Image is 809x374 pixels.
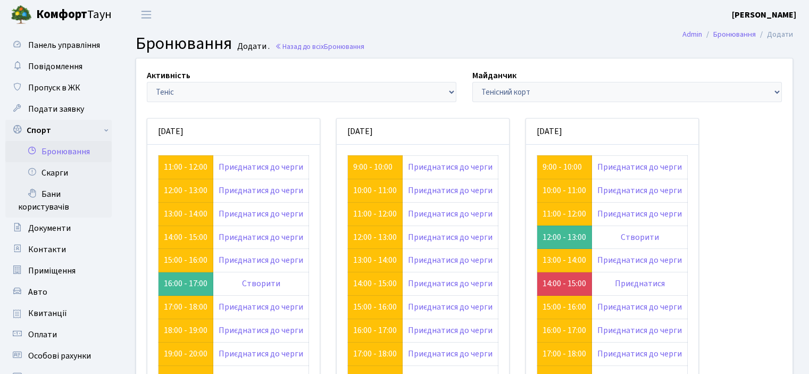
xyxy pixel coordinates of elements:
a: 15:00 - 16:00 [164,254,207,266]
a: Приєднатися до черги [219,185,303,196]
a: Контакти [5,239,112,260]
a: Приєднатися [615,278,665,289]
a: Приміщення [5,260,112,281]
a: 14:00 - 15:00 [543,278,586,289]
a: Приєднатися до черги [597,161,682,173]
a: Повідомлення [5,56,112,77]
a: Приєднатися до черги [408,231,493,243]
nav: breadcrumb [666,23,809,46]
a: Приєднатися до черги [219,301,303,313]
a: Приєднатися до черги [219,254,303,266]
a: Спорт [5,120,112,141]
li: Додати [756,29,793,40]
span: Пропуск в ЖК [28,82,80,94]
a: Admin [682,29,702,40]
div: [DATE] [147,119,320,145]
span: Панель управління [28,39,100,51]
a: 17:00 - 18:00 [353,348,397,360]
a: Оплати [5,324,112,345]
span: Авто [28,286,47,298]
a: 16:00 - 17:00 [543,325,586,336]
a: Бронювання [5,141,112,162]
a: Приєднатися до черги [597,254,682,266]
a: 11:00 - 12:00 [164,161,207,173]
a: 12:00 - 13:00 [164,185,207,196]
a: Створити [621,231,659,243]
a: Приєднатися до черги [408,301,493,313]
a: Назад до всіхБронювання [275,41,364,52]
button: Переключити навігацію [133,6,160,23]
a: 19:00 - 20:00 [164,348,207,360]
a: 18:00 - 19:00 [164,325,207,336]
div: [DATE] [526,119,698,145]
a: Авто [5,281,112,303]
a: Приєднатися до черги [219,325,303,336]
a: Приєднатися до черги [219,231,303,243]
a: Панель управління [5,35,112,56]
a: Приєднатися до черги [408,325,493,336]
label: Активність [147,69,190,82]
span: Повідомлення [28,61,82,72]
b: Комфорт [36,6,87,23]
a: Приєднатися до черги [597,208,682,220]
a: Приєднатися до черги [408,254,493,266]
span: Подати заявку [28,103,84,115]
a: Приєднатися до черги [219,208,303,220]
a: Особові рахунки [5,345,112,367]
div: [DATE] [337,119,509,145]
a: 13:00 - 14:00 [543,254,586,266]
a: 9:00 - 10:00 [353,161,393,173]
span: Бронювання [324,41,364,52]
a: Приєднатися до черги [408,161,493,173]
a: Приєднатися до черги [597,301,682,313]
a: Приєднатися до черги [597,348,682,360]
a: 17:00 - 18:00 [543,348,586,360]
a: 12:00 - 13:00 [353,231,397,243]
a: 16:00 - 17:00 [353,325,397,336]
a: 10:00 - 11:00 [353,185,397,196]
a: Приєднатися до черги [408,185,493,196]
span: Контакти [28,244,66,255]
a: 14:00 - 15:00 [164,231,207,243]
a: 14:00 - 15:00 [353,278,397,289]
td: 16:00 - 17:00 [159,272,213,296]
a: Приєднатися до черги [408,208,493,220]
span: Квитанції [28,307,67,319]
small: Додати . [235,41,270,52]
a: 13:00 - 14:00 [353,254,397,266]
span: Оплати [28,329,57,340]
a: 15:00 - 16:00 [543,301,586,313]
a: 17:00 - 18:00 [164,301,207,313]
a: Приєднатися до черги [408,278,493,289]
span: Таун [36,6,112,24]
a: Подати заявку [5,98,112,120]
a: Бани користувачів [5,184,112,218]
a: Квитанції [5,303,112,324]
a: Приєднатися до черги [219,348,303,360]
td: 12:00 - 13:00 [537,226,592,249]
a: 13:00 - 14:00 [164,208,207,220]
a: 15:00 - 16:00 [353,301,397,313]
span: Приміщення [28,265,76,277]
a: Приєднатися до черги [597,185,682,196]
span: Бронювання [136,31,232,56]
a: Пропуск в ЖК [5,77,112,98]
a: 10:00 - 11:00 [543,185,586,196]
label: Майданчик [472,69,516,82]
span: Особові рахунки [28,350,91,362]
a: Документи [5,218,112,239]
a: 9:00 - 10:00 [543,161,582,173]
a: 11:00 - 12:00 [353,208,397,220]
a: Скарги [5,162,112,184]
a: Бронювання [713,29,756,40]
a: 11:00 - 12:00 [543,208,586,220]
img: logo.png [11,4,32,26]
a: Приєднатися до черги [219,161,303,173]
a: Приєднатися до черги [597,325,682,336]
span: Документи [28,222,71,234]
a: Приєднатися до черги [408,348,493,360]
a: [PERSON_NAME] [732,9,796,21]
a: Створити [242,278,280,289]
